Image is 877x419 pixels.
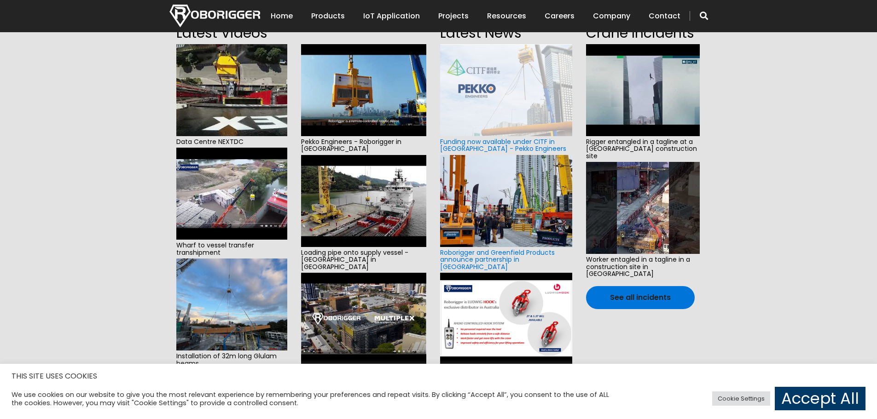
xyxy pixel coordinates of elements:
a: IoT Application [363,2,420,30]
img: hqdefault.jpg [301,273,427,365]
img: hqdefault.jpg [176,148,287,240]
img: e6f0d910-cd76-44a6-a92d-b5ff0f84c0aa-2.jpg [176,258,287,350]
span: Installation of 32m long Glulam beams [176,350,287,369]
a: Accept All [775,387,865,410]
img: hqdefault.jpg [586,162,700,254]
span: Worker entagled in a tagline in a construction site in [GEOGRAPHIC_DATA] [586,254,700,280]
a: Projects [438,2,469,30]
h2: Latest News [440,22,572,44]
a: Resources [487,2,526,30]
img: hqdefault.jpg [301,44,427,136]
a: Roborigger and Greenfield Products announce partnership in [GEOGRAPHIC_DATA] [440,248,555,271]
h2: Crane Incidents [586,22,700,44]
div: We use cookies on our website to give you the most relevant experience by remembering your prefer... [12,390,610,407]
img: hqdefault.jpg [176,44,287,136]
h2: Latest Videos [176,22,287,44]
a: Careers [545,2,575,30]
span: Rigger entangled in a tagline at a [GEOGRAPHIC_DATA] construction site [586,136,700,162]
span: Pekko Engineers - Roborigger in [GEOGRAPHIC_DATA] [301,136,427,155]
span: Data Centre NEXTDC [176,136,287,148]
a: Contact [649,2,680,30]
a: Funding now available under CITF in [GEOGRAPHIC_DATA] - Pekko Engineers [440,137,566,153]
span: Loading pipe onto supply vessel - [GEOGRAPHIC_DATA] in [GEOGRAPHIC_DATA] [301,247,427,273]
a: See all incidents [586,286,695,309]
a: Company [593,2,630,30]
img: Nortech [169,5,260,27]
a: Cookie Settings [712,391,770,406]
h5: THIS SITE USES COOKIES [12,370,865,382]
img: hqdefault.jpg [586,44,700,136]
img: hqdefault.jpg [301,155,427,247]
a: Home [271,2,293,30]
a: Products [311,2,345,30]
span: Wharf to vessel transfer transhipment [176,240,287,258]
